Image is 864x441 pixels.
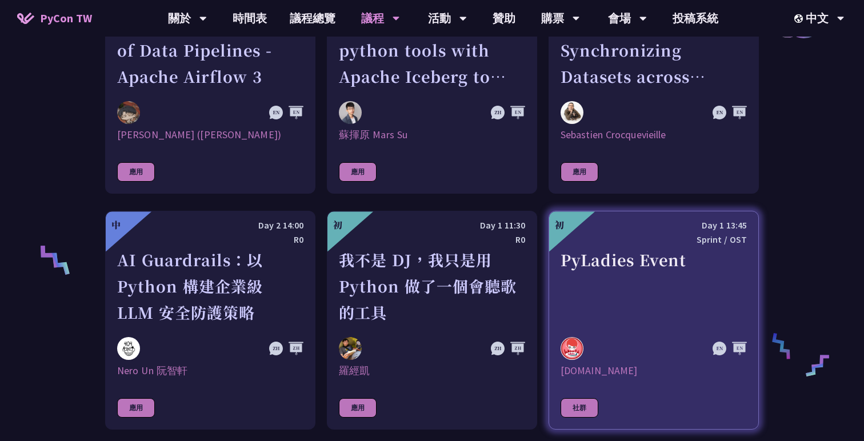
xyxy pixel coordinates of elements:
div: Unlocking the Future of Data Pipelines - Apache Airflow 3 [117,11,303,90]
div: 初 [555,218,564,232]
div: 應用 [117,398,155,418]
span: PyCon TW [40,10,92,27]
div: 羅經凱 [339,364,525,378]
div: [DOMAIN_NAME] [561,364,747,378]
div: Sprint / OST [561,232,747,247]
div: Day 2 14:00 [117,218,303,232]
div: 應用 [339,162,377,182]
img: pyladies.tw [561,337,583,360]
img: Nero Un 阮智軒 [117,337,140,360]
div: Sebastien Crocquevieille [561,128,747,142]
div: 初 [333,218,342,232]
div: 社群 [561,398,598,418]
div: R0 [117,232,303,247]
img: Sebastien Crocquevieille [561,101,583,124]
div: 應用 [339,398,377,418]
div: R0 [339,232,525,247]
img: Home icon of PyCon TW 2025 [17,13,34,24]
div: 我不是 DJ，我只是用 Python 做了一個會聽歌的工具 [339,247,525,326]
div: 中 [111,218,121,232]
img: 蘇揮原 Mars Su [339,101,362,124]
img: 羅經凱 [339,337,362,360]
div: AI Guardrails：以 Python 構建企業級 LLM 安全防護策略 [117,247,303,326]
div: Day 1 13:45 [561,218,747,232]
img: 李唯 (Wei Lee) [117,101,140,124]
a: 初 Day 1 11:30 R0 我不是 DJ，我只是用 Python 做了一個會聽歌的工具 羅經凱 羅經凱 應用 [327,211,537,430]
a: 中 Day 2 14:00 R0 AI Guardrails：以 Python 構建企業級 LLM 安全防護策略 Nero Un 阮智軒 Nero Un 阮智軒 應用 [105,211,315,430]
a: PyCon TW [6,4,103,33]
div: 應用 [561,162,598,182]
div: PyLadies Event [561,247,747,326]
div: 應用 [117,162,155,182]
img: Locale Icon [794,14,806,23]
div: Apache Airflow: Synchronizing Datasets across Multiple instances [561,11,747,90]
a: 初 Day 1 13:45 Sprint / OST PyLadies Event pyladies.tw [DOMAIN_NAME] 社群 [549,211,759,430]
div: [PERSON_NAME] ([PERSON_NAME]) [117,128,303,142]
div: Day 1 11:30 [339,218,525,232]
div: How to integrate python tools with Apache Iceberg to build ETLT pipeline on Shift-Left Architecture [339,11,525,90]
div: 蘇揮原 Mars Su [339,128,525,142]
div: Nero Un 阮智軒 [117,364,303,378]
